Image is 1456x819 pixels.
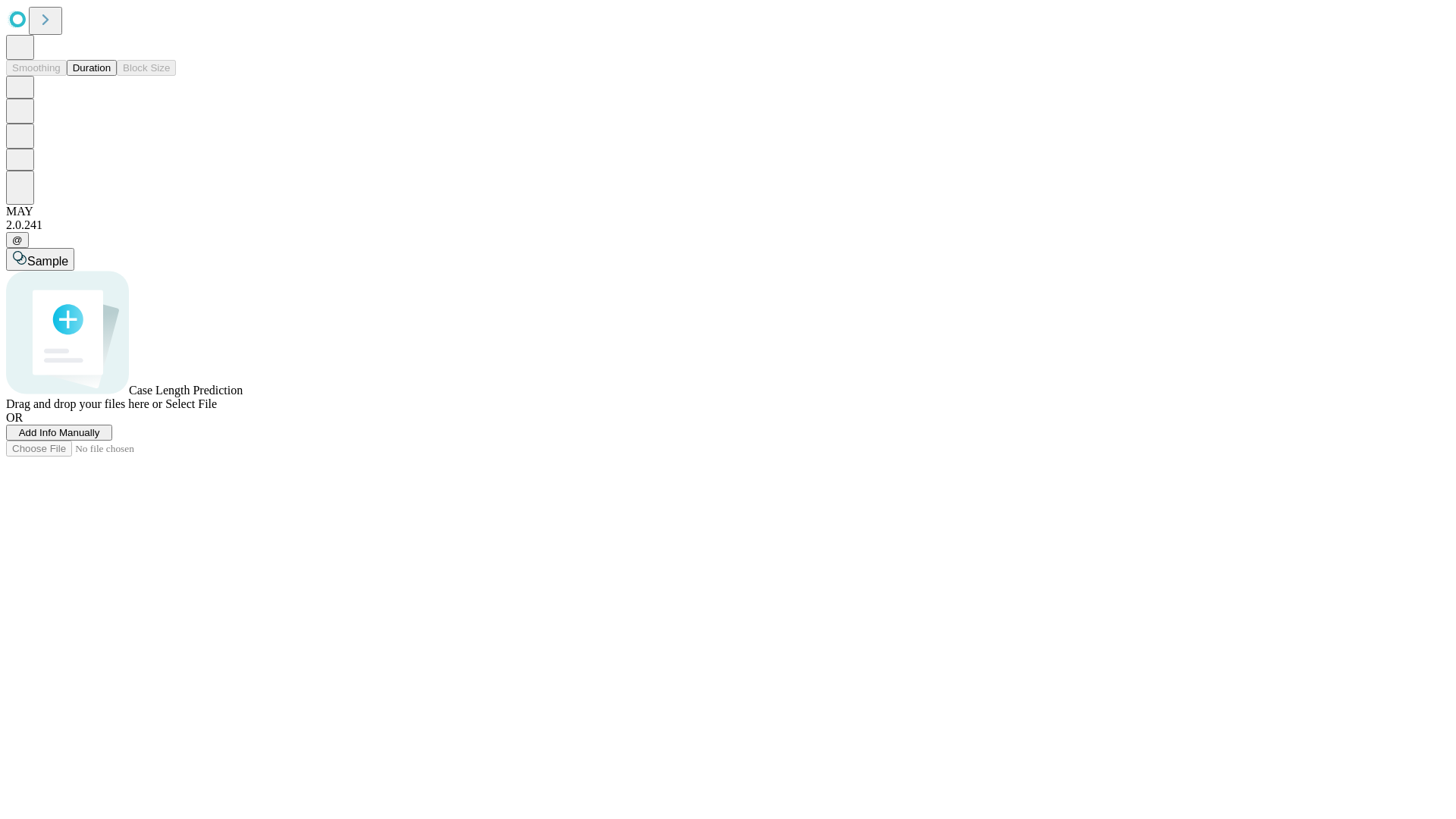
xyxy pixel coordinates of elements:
[12,234,23,246] span: @
[117,60,176,76] button: Block Size
[67,60,117,76] button: Duration
[19,427,100,438] span: Add Info Manually
[6,60,67,76] button: Smoothing
[129,384,243,397] span: Case Length Prediction
[165,397,217,410] span: Select File
[27,255,68,268] span: Sample
[6,248,74,271] button: Sample
[6,397,162,410] span: Drag and drop your files here or
[6,205,1450,218] div: MAY
[6,232,29,248] button: @
[6,411,23,424] span: OR
[6,425,112,441] button: Add Info Manually
[6,218,1450,232] div: 2.0.241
